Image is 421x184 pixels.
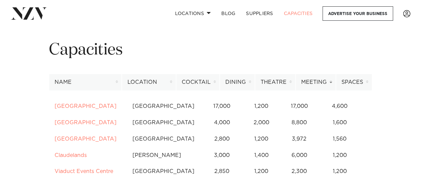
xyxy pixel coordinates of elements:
[279,115,319,131] td: 8,800
[360,98,396,115] td: 10
[55,120,116,125] a: [GEOGRAPHIC_DATA]
[49,40,372,61] h1: Capacities
[241,6,278,21] a: SUPPLIERS
[200,98,244,115] td: 17,000
[55,153,87,158] a: Claudelands
[127,131,200,147] td: [GEOGRAPHIC_DATA]
[11,7,47,19] img: nzv-logo.png
[176,74,220,90] th: Cocktail: activate to sort column ascending
[279,6,318,21] a: Capacities
[216,6,241,21] a: BLOG
[322,6,393,21] a: Advertise your business
[255,74,296,90] th: Theatre: activate to sort column ascending
[360,115,396,131] td: 2
[220,74,255,90] th: Dining: activate to sort column ascending
[296,74,336,90] th: Meeting: activate to sort column ascending
[336,74,372,90] th: Spaces: activate to sort column ascending
[279,98,319,115] td: 17,000
[360,147,396,164] td: 13
[127,115,200,131] td: [GEOGRAPHIC_DATA]
[279,163,319,180] td: 2,300
[319,147,360,164] td: 1,200
[127,147,200,164] td: [PERSON_NAME]
[279,147,319,164] td: 6,000
[200,163,244,180] td: 2,850
[319,163,360,180] td: 1,200
[319,98,360,115] td: 4,600
[244,131,279,147] td: 1,200
[360,163,396,180] td: 12
[244,98,279,115] td: 1,200
[200,147,244,164] td: 3,000
[244,115,279,131] td: 2,000
[244,147,279,164] td: 1,400
[122,74,176,90] th: Location: activate to sort column ascending
[319,131,360,147] td: 1,560
[244,163,279,180] td: 1,200
[169,6,216,21] a: Locations
[55,104,116,109] a: [GEOGRAPHIC_DATA]
[200,131,244,147] td: 2,800
[127,163,200,180] td: [GEOGRAPHIC_DATA]
[127,98,200,115] td: [GEOGRAPHIC_DATA]
[279,131,319,147] td: 3,972
[55,169,113,174] a: Viaduct Events Centre
[55,136,116,142] a: [GEOGRAPHIC_DATA]
[200,115,244,131] td: 4,000
[49,74,122,90] th: Name: activate to sort column ascending
[360,131,396,147] td: 1
[319,115,360,131] td: 1,600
